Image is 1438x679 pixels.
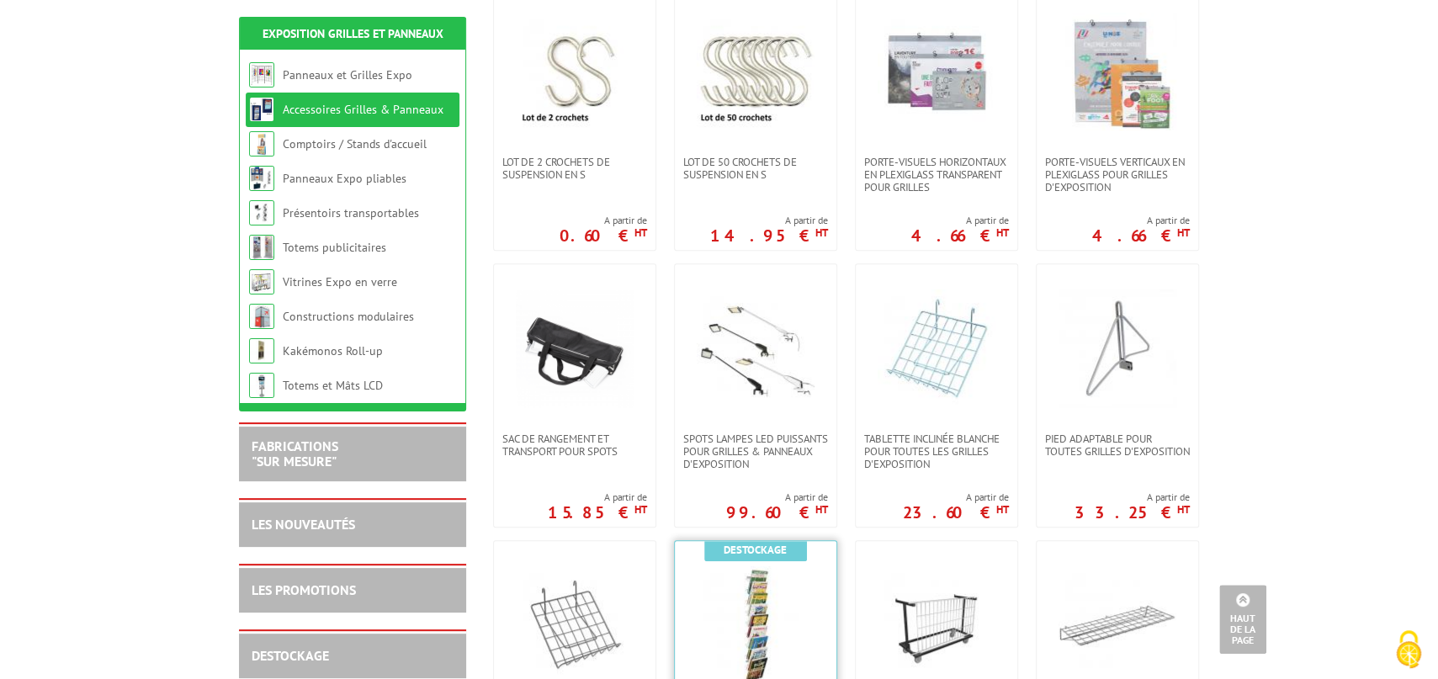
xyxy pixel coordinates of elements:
p: 23.60 € [903,507,1009,517]
span: A partir de [560,214,647,227]
span: Lot de 2 crochets de suspension en S [502,156,647,181]
a: Exposition Grilles et Panneaux [263,26,443,41]
a: FABRICATIONS"Sur Mesure" [252,438,338,469]
a: Porte-visuels horizontaux en plexiglass transparent pour grilles [856,156,1017,194]
img: Porte-visuels horizontaux en plexiglass transparent pour grilles [878,13,995,130]
a: Totems et Mâts LCD [283,378,383,393]
p: 99.60 € [726,507,828,517]
span: A partir de [548,491,647,504]
img: Pied adaptable pour toutes grilles d'exposition [1059,289,1176,407]
sup: HT [1177,502,1190,517]
a: LES NOUVEAUTÉS [252,516,355,533]
a: Kakémonos Roll-up [283,343,383,358]
p: 14.95 € [710,231,828,241]
p: 15.85 € [548,507,647,517]
b: Destockage [724,543,787,557]
img: Présentoirs transportables [249,200,274,225]
span: A partir de [710,214,828,227]
sup: HT [634,502,647,517]
a: Pied adaptable pour toutes grilles d'exposition [1037,432,1198,458]
span: Lot de 50 crochets de suspension en S [683,156,828,181]
img: SPOTS LAMPES LED PUISSANTS POUR GRILLES & PANNEAUX d'exposition [697,289,815,407]
a: Totems publicitaires [283,240,386,255]
p: 4.66 € [911,231,1009,241]
img: Sac de rangement et transport pour spots [516,289,634,407]
img: Panneaux Expo pliables [249,166,274,191]
span: A partir de [903,491,1009,504]
sup: HT [815,502,828,517]
a: Panneaux et Grilles Expo [283,67,412,82]
p: 33.25 € [1075,507,1190,517]
a: SPOTS LAMPES LED PUISSANTS POUR GRILLES & PANNEAUX d'exposition [675,432,836,470]
img: Totems et Mâts LCD [249,373,274,398]
sup: HT [996,225,1009,240]
sup: HT [634,225,647,240]
img: Lot de 50 crochets de suspension en S [697,13,815,130]
span: A partir de [911,214,1009,227]
a: Constructions modulaires [283,309,414,324]
a: Haut de la page [1219,585,1266,654]
sup: HT [815,225,828,240]
img: Totems publicitaires [249,235,274,260]
a: Tablette inclinée blanche pour toutes les grilles d'exposition [856,432,1017,470]
span: A partir de [1075,491,1190,504]
span: Sac de rangement et transport pour spots [502,432,647,458]
span: A partir de [726,491,828,504]
a: Lot de 2 crochets de suspension en S [494,156,655,181]
button: Cookies (fenêtre modale) [1379,622,1438,679]
img: Constructions modulaires [249,304,274,329]
a: Accessoires Grilles & Panneaux [283,102,443,117]
img: Vitrines Expo en verre [249,269,274,294]
span: SPOTS LAMPES LED PUISSANTS POUR GRILLES & PANNEAUX d'exposition [683,432,828,470]
a: Vitrines Expo en verre [283,274,397,289]
span: Tablette inclinée blanche pour toutes les grilles d'exposition [864,432,1009,470]
a: Présentoirs transportables [283,205,419,220]
span: Pied adaptable pour toutes grilles d'exposition [1045,432,1190,458]
img: Kakémonos Roll-up [249,338,274,363]
span: Porte-visuels horizontaux en plexiglass transparent pour grilles [864,156,1009,194]
a: Panneaux Expo pliables [283,171,406,186]
a: LES PROMOTIONS [252,581,356,598]
p: 4.66 € [1092,231,1190,241]
a: Comptoirs / Stands d'accueil [283,136,427,151]
span: Porte-visuels verticaux en plexiglass pour grilles d'exposition [1045,156,1190,194]
sup: HT [996,502,1009,517]
a: Lot de 50 crochets de suspension en S [675,156,836,181]
img: Tablette inclinée blanche pour toutes les grilles d'exposition [878,289,995,407]
img: Comptoirs / Stands d'accueil [249,131,274,156]
a: DESTOCKAGE [252,647,329,664]
a: Porte-visuels verticaux en plexiglass pour grilles d'exposition [1037,156,1198,194]
img: Panneaux et Grilles Expo [249,62,274,88]
img: Cookies (fenêtre modale) [1388,629,1430,671]
a: Sac de rangement et transport pour spots [494,432,655,458]
img: Lot de 2 crochets de suspension en S [516,13,634,130]
span: A partir de [1092,214,1190,227]
img: Porte-visuels verticaux en plexiglass pour grilles d'exposition [1059,13,1176,130]
img: Accessoires Grilles & Panneaux [249,97,274,122]
sup: HT [1177,225,1190,240]
p: 0.60 € [560,231,647,241]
